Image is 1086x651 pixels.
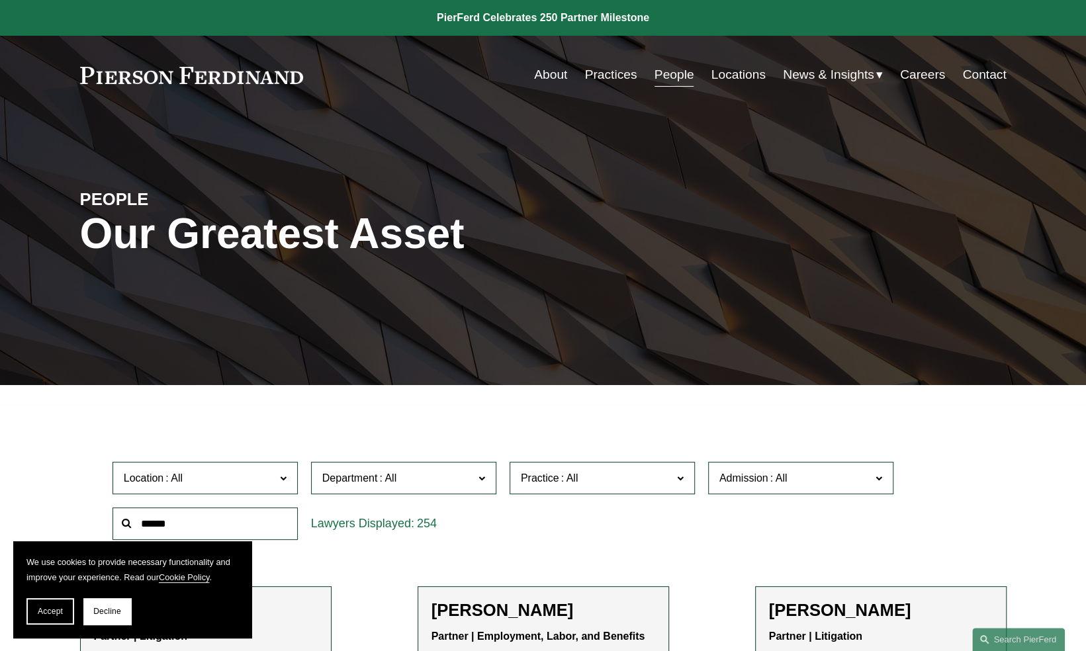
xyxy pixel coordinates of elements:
span: Practice [521,472,559,484]
a: Search this site [972,628,1065,651]
span: Admission [719,472,768,484]
strong: Partner | Litigation [769,630,862,642]
h2: [PERSON_NAME] [769,600,993,621]
button: Accept [26,598,74,625]
h1: Our Greatest Asset [80,210,698,258]
span: Location [124,472,164,484]
h4: PEOPLE [80,189,312,210]
p: We use cookies to provide necessary functionality and improve your experience. Read our . [26,554,238,585]
strong: Partner | Employment, Labor, and Benefits [431,630,645,642]
span: 254 [417,517,437,530]
section: Cookie banner [13,541,251,638]
strong: Partner | Litigation [94,630,187,642]
a: Locations [711,62,766,87]
h2: [PERSON_NAME] [431,600,655,621]
span: Accept [38,607,63,616]
span: Decline [93,607,121,616]
span: News & Insights [783,64,874,87]
a: Cookie Policy [159,572,210,582]
a: People [655,62,694,87]
button: Decline [83,598,131,625]
a: Careers [900,62,945,87]
span: Department [322,472,378,484]
a: folder dropdown [783,62,883,87]
a: Contact [962,62,1006,87]
a: Practices [584,62,637,87]
a: About [534,62,567,87]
